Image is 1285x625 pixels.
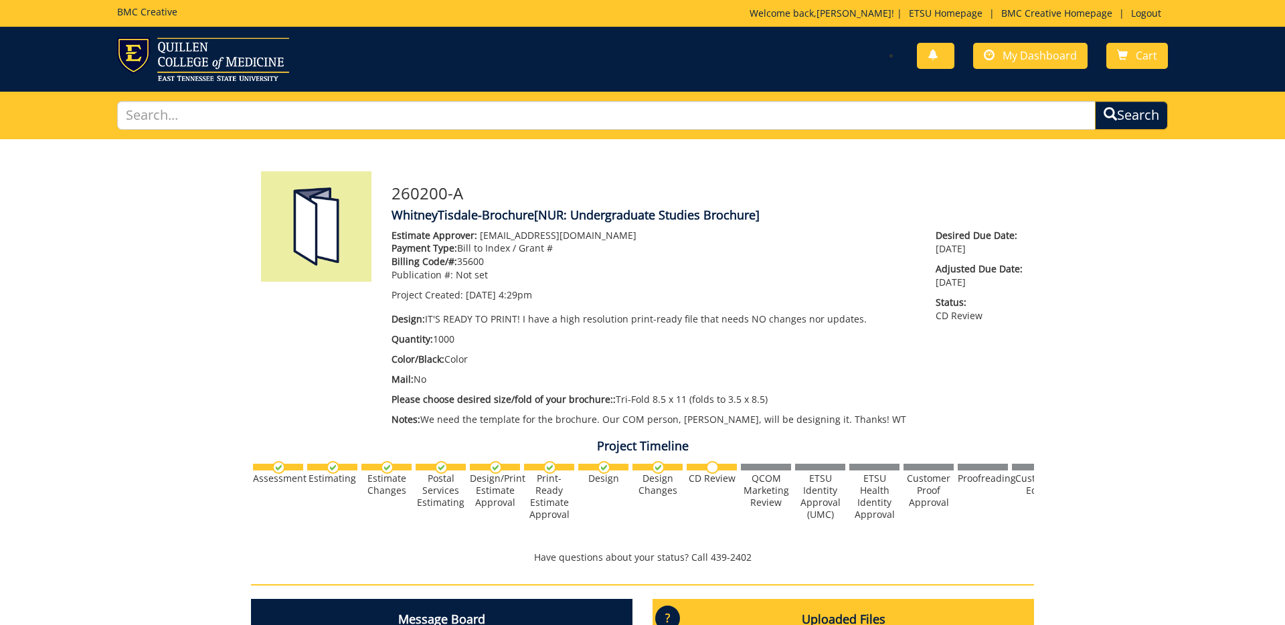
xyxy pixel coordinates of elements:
[327,461,339,474] img: checkmark
[392,242,916,255] p: Bill to Index / Grant #
[392,255,916,268] p: 35600
[456,268,488,281] span: Not set
[392,229,477,242] span: Estimate Approver:
[392,333,916,346] p: 1000
[817,7,891,19] a: [PERSON_NAME]
[392,312,425,325] span: Design:
[849,472,899,521] div: ETSU Health Identity Approval
[392,393,916,406] p: Tri-Fold 8.5 x 11 (folds to 3.5 x 8.5)
[1012,472,1062,497] div: Customer Edits
[466,288,532,301] span: [DATE] 4:29pm
[936,229,1024,242] span: Desired Due Date:
[392,268,453,281] span: Publication #:
[392,209,1024,222] h4: WhitneyTisdale-Brochure
[253,472,303,484] div: Assessment
[750,7,1168,20] p: Welcome back, ! | | |
[598,461,610,474] img: checkmark
[392,242,457,254] span: Payment Type:
[1124,7,1168,19] a: Logout
[392,312,916,326] p: IT'S READY TO PRINT! I have a high resolution print-ready file that needs NO changes nor updates.
[687,472,737,484] div: CD Review
[1106,43,1168,69] a: Cart
[1095,101,1168,130] button: Search
[261,171,371,282] img: Product featured image
[392,393,616,406] span: Please choose desired size/fold of your brochure::
[1003,48,1077,63] span: My Dashboard
[973,43,1088,69] a: My Dashboard
[936,296,1024,323] p: CD Review
[632,472,683,497] div: Design Changes
[902,7,989,19] a: ETSU Homepage
[117,37,289,81] img: ETSU logo
[307,472,357,484] div: Estimating
[706,461,719,474] img: no
[936,262,1024,276] span: Adjusted Due Date:
[117,101,1096,130] input: Search...
[117,7,177,17] h5: BMC Creative
[251,551,1034,564] p: Have questions about your status? Call 439-2402
[251,440,1034,453] h4: Project Timeline
[392,353,916,366] p: Color
[543,461,556,474] img: checkmark
[392,185,1024,202] h3: 260200-A
[741,472,791,509] div: QCOM Marketing Review
[392,413,916,426] p: We need the template for the brochure. Our COM person, [PERSON_NAME], will be designing it. Thank...
[489,461,502,474] img: checkmark
[361,472,412,497] div: Estimate Changes
[470,472,520,509] div: Design/Print Estimate Approval
[392,373,916,386] p: No
[392,288,463,301] span: Project Created:
[995,7,1119,19] a: BMC Creative Homepage
[392,255,457,268] span: Billing Code/#:
[392,353,444,365] span: Color/Black:
[936,296,1024,309] span: Status:
[392,333,433,345] span: Quantity:
[381,461,394,474] img: checkmark
[936,262,1024,289] p: [DATE]
[524,472,574,521] div: Print-Ready Estimate Approval
[392,413,420,426] span: Notes:
[392,229,916,242] p: [EMAIL_ADDRESS][DOMAIN_NAME]
[958,472,1008,484] div: Proofreading
[435,461,448,474] img: checkmark
[272,461,285,474] img: checkmark
[936,229,1024,256] p: [DATE]
[392,373,414,385] span: Mail:
[578,472,628,484] div: Design
[904,472,954,509] div: Customer Proof Approval
[416,472,466,509] div: Postal Services Estimating
[652,461,665,474] img: checkmark
[1136,48,1157,63] span: Cart
[534,207,760,223] span: [NUR: Undergraduate Studies Brochure]
[795,472,845,521] div: ETSU Identity Approval (UMC)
